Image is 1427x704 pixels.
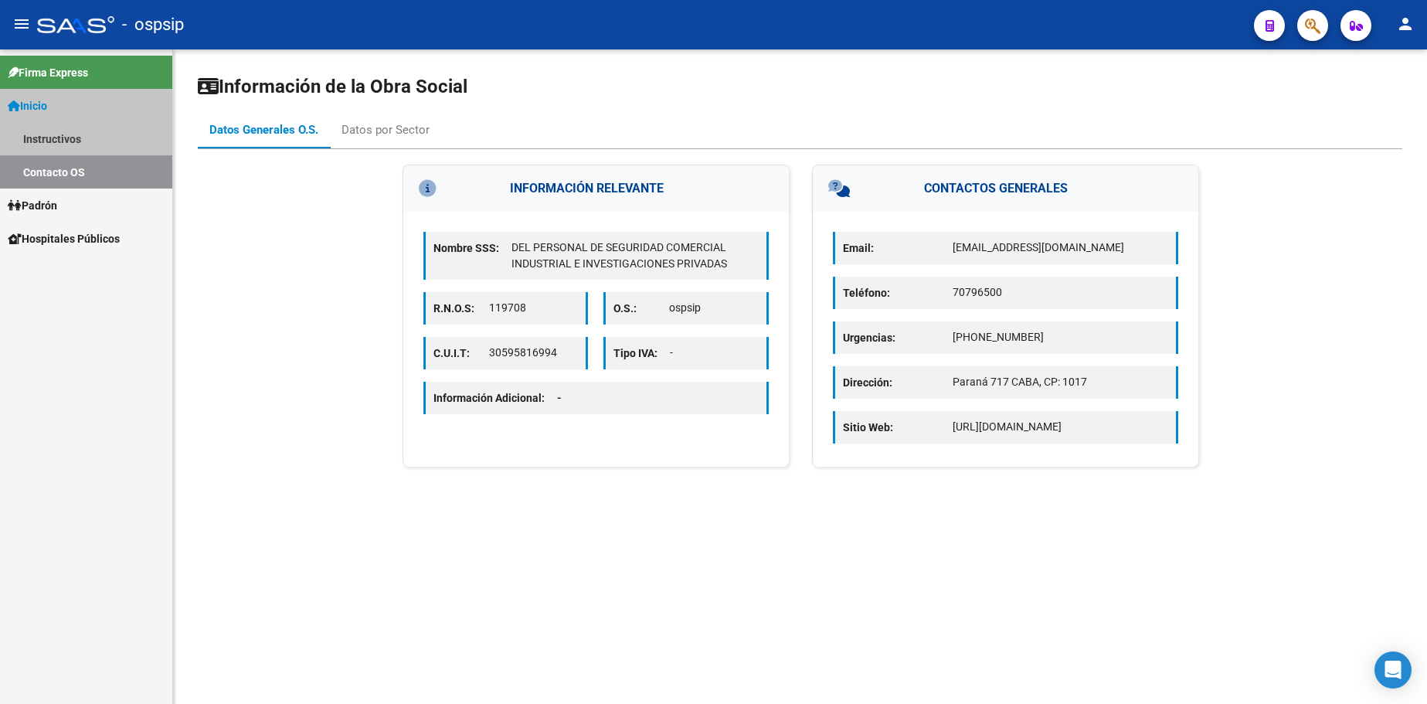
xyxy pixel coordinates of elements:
[403,165,789,212] h3: INFORMACIÓN RELEVANTE
[433,389,574,406] p: Información Adicional:
[433,240,511,257] p: Nombre SSS:
[843,419,953,436] p: Sitio Web:
[843,329,953,346] p: Urgencias:
[122,8,184,42] span: - ospsip
[209,121,318,138] div: Datos Generales O.S.
[341,121,430,138] div: Datos por Sector
[953,240,1168,256] p: [EMAIL_ADDRESS][DOMAIN_NAME]
[953,419,1168,435] p: [URL][DOMAIN_NAME]
[489,345,578,361] p: 30595816994
[613,300,669,317] p: O.S.:
[557,392,562,404] span: -
[8,97,47,114] span: Inicio
[8,64,88,81] span: Firma Express
[433,300,489,317] p: R.N.O.S:
[1396,15,1415,33] mat-icon: person
[843,374,953,391] p: Dirección:
[12,15,31,33] mat-icon: menu
[1374,651,1412,689] div: Open Intercom Messenger
[953,329,1168,345] p: [PHONE_NUMBER]
[843,284,953,301] p: Teléfono:
[511,240,759,272] p: DEL PERSONAL DE SEGURIDAD COMERCIAL INDUSTRIAL E INVESTIGACIONES PRIVADAS
[489,300,578,316] p: 119708
[953,374,1168,390] p: Paraná 717 CABA, CP: 1017
[198,74,1402,99] h1: Información de la Obra Social
[670,345,759,361] p: -
[843,240,953,257] p: Email:
[613,345,670,362] p: Tipo IVA:
[433,345,489,362] p: C.U.I.T:
[953,284,1168,301] p: 70796500
[8,230,120,247] span: Hospitales Públicos
[813,165,1198,212] h3: CONTACTOS GENERALES
[8,197,57,214] span: Padrón
[669,300,758,316] p: ospsip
